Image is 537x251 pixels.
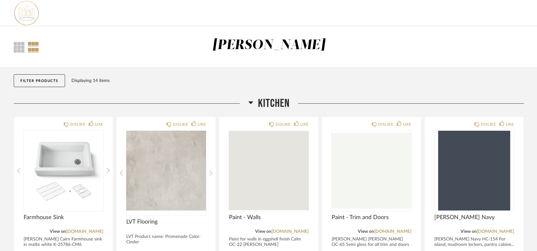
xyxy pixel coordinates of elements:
span: Farmhouse Sink [24,214,103,221]
div: LIKE [403,121,411,128]
span: View on [358,229,374,234]
div: DISLIKE [378,121,393,128]
a: [DOMAIN_NAME] [374,229,411,234]
span: Paint - Walls [229,214,309,221]
div: LVT Product name: Promenade Color: Cinder [126,234,206,245]
span: LVT Flooring [126,218,206,225]
span: View on [460,229,477,234]
div: LIKE [198,121,206,128]
span: Kitchen [258,97,290,110]
span: View on [255,229,271,234]
div: [PERSON_NAME] Cairn Farmhouse sink in matte white K-25786-CM6 [24,237,103,247]
span: [PERSON_NAME] Navy [434,214,514,221]
div: Displaying 14 items [71,77,521,84]
span: View on [50,229,66,234]
div: [PERSON_NAME] Navy HC-154 For island, mudroom lockers, pantry cabine... [434,237,514,247]
div: DISLIKE [276,121,291,128]
a: [DOMAIN_NAME] [66,229,103,234]
button: Filter Products [14,74,65,87]
div: LIKE [95,121,103,128]
div: 0 [126,131,206,210]
img: undefined [126,131,206,210]
div: DISLIKE [481,121,496,128]
img: undefined [229,131,309,210]
img: 9b81d5a9-9fae-4a53-8b6b-a7a25a3011bc.png [14,0,39,26]
div: DISLIKE [70,121,85,128]
img: undefined [332,131,411,210]
div: [PERSON_NAME] [212,39,325,52]
div: Paint for walls in eggshell finish Calm OC-22 [PERSON_NAME] [229,237,309,247]
img: undefined [434,131,514,210]
img: undefined [24,131,103,210]
div: [PERSON_NAME] [PERSON_NAME] OC-65 Semi gloss for all trim and doors [332,237,411,247]
a: [DOMAIN_NAME] [271,229,309,234]
div: LIKE [300,121,309,128]
a: [DOMAIN_NAME] [477,229,514,234]
div: LIKE [506,121,514,128]
div: DISLIKE [173,121,188,128]
span: Paint - Trim and Doors [332,214,411,221]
